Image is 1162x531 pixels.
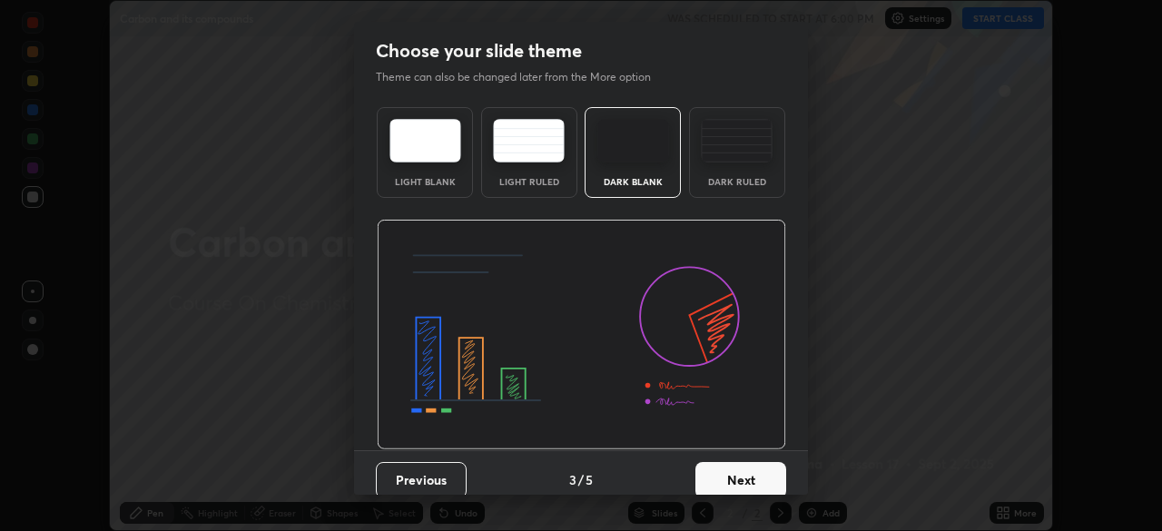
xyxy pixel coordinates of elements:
h4: 5 [586,470,593,489]
p: Theme can also be changed later from the More option [376,69,670,85]
div: Light Ruled [493,177,566,186]
h4: 3 [569,470,576,489]
img: darkTheme.f0cc69e5.svg [597,119,669,162]
img: lightRuledTheme.5fabf969.svg [493,119,565,162]
img: lightTheme.e5ed3b09.svg [389,119,461,162]
button: Previous [376,462,467,498]
h2: Choose your slide theme [376,39,582,63]
img: darkThemeBanner.d06ce4a2.svg [377,220,786,450]
div: Dark Blank [596,177,669,186]
h4: / [578,470,584,489]
img: darkRuledTheme.de295e13.svg [701,119,773,162]
div: Dark Ruled [701,177,773,186]
button: Next [695,462,786,498]
div: Light Blank [389,177,461,186]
